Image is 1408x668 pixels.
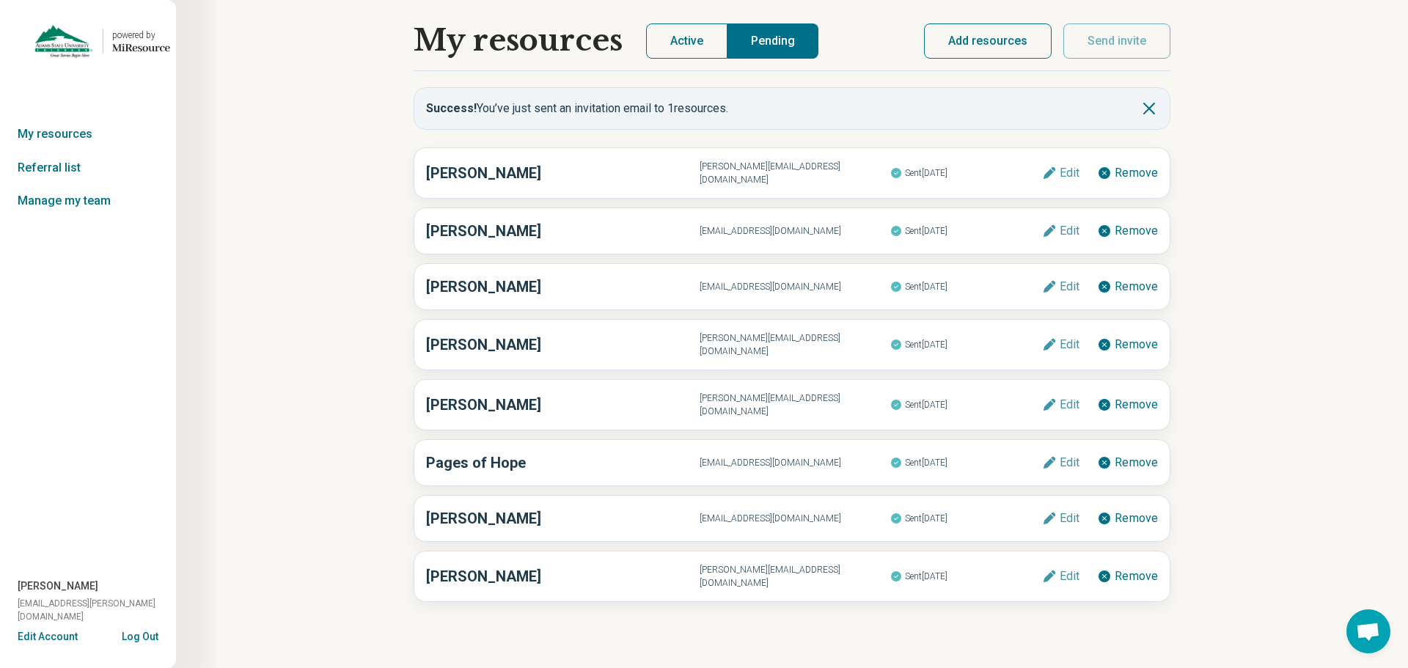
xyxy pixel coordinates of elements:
[426,101,477,115] b: Success!
[890,453,1042,472] span: Sent [DATE]
[890,164,1042,183] span: Sent [DATE]
[1042,337,1079,352] button: Edit
[1042,455,1079,470] button: Edit
[1060,570,1079,582] span: Edit
[426,334,700,356] h3: [PERSON_NAME]
[18,629,78,645] button: Edit Account
[700,563,890,590] span: [PERSON_NAME][EMAIL_ADDRESS][DOMAIN_NAME]
[1115,339,1158,350] span: Remove
[890,509,1042,528] span: Sent [DATE]
[1060,225,1079,237] span: Edit
[890,221,1042,241] span: Sent [DATE]
[700,512,890,525] span: [EMAIL_ADDRESS][DOMAIN_NAME]
[426,507,700,529] h3: [PERSON_NAME]
[1042,569,1079,584] button: Edit
[112,29,170,42] div: powered by
[1097,224,1158,238] button: Remove
[924,23,1052,59] button: Add resources
[1042,511,1079,526] button: Edit
[426,276,700,298] h3: [PERSON_NAME]
[1060,167,1079,179] span: Edit
[700,392,890,418] span: [PERSON_NAME][EMAIL_ADDRESS][DOMAIN_NAME]
[1097,455,1158,470] button: Remove
[890,567,1042,586] span: Sent [DATE]
[1115,225,1158,237] span: Remove
[1097,166,1158,180] button: Remove
[1060,399,1079,411] span: Edit
[1346,609,1390,653] div: Open chat
[426,220,700,242] h3: [PERSON_NAME]
[1097,337,1158,352] button: Remove
[6,23,170,59] a: Adams State Universitypowered by
[727,23,818,59] button: Pending
[426,565,700,587] h3: [PERSON_NAME]
[646,23,727,59] button: Active
[426,394,700,416] h3: [PERSON_NAME]
[426,162,700,184] h3: [PERSON_NAME]
[700,160,890,186] span: [PERSON_NAME][EMAIL_ADDRESS][DOMAIN_NAME]
[18,597,176,623] span: [EMAIL_ADDRESS][PERSON_NAME][DOMAIN_NAME]
[1115,513,1158,524] span: Remove
[1115,399,1158,411] span: Remove
[1115,281,1158,293] span: Remove
[1097,279,1158,294] button: Remove
[34,23,94,59] img: Adams State University
[1042,397,1079,412] button: Edit
[700,224,890,238] span: [EMAIL_ADDRESS][DOMAIN_NAME]
[1060,457,1079,469] span: Edit
[700,280,890,293] span: [EMAIL_ADDRESS][DOMAIN_NAME]
[414,23,623,59] h1: My resources
[1115,167,1158,179] span: Remove
[18,579,98,594] span: [PERSON_NAME]
[1042,166,1079,180] button: Edit
[1097,569,1158,584] button: Remove
[426,452,700,474] h3: Pages of Hope
[890,335,1042,354] span: Sent [DATE]
[426,100,728,117] p: You’ve just sent an invitation email to 1 resources.
[700,331,890,358] span: [PERSON_NAME][EMAIL_ADDRESS][DOMAIN_NAME]
[1063,23,1170,59] button: Send invite
[1042,279,1079,294] button: Edit
[1097,397,1158,412] button: Remove
[1060,339,1079,350] span: Edit
[1060,513,1079,524] span: Edit
[122,629,158,641] button: Log Out
[890,395,1042,414] span: Sent [DATE]
[1115,570,1158,582] span: Remove
[700,456,890,469] span: [EMAIL_ADDRESS][DOMAIN_NAME]
[1115,457,1158,469] span: Remove
[1042,224,1079,238] button: Edit
[1060,281,1079,293] span: Edit
[890,277,1042,296] span: Sent [DATE]
[1097,511,1158,526] button: Remove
